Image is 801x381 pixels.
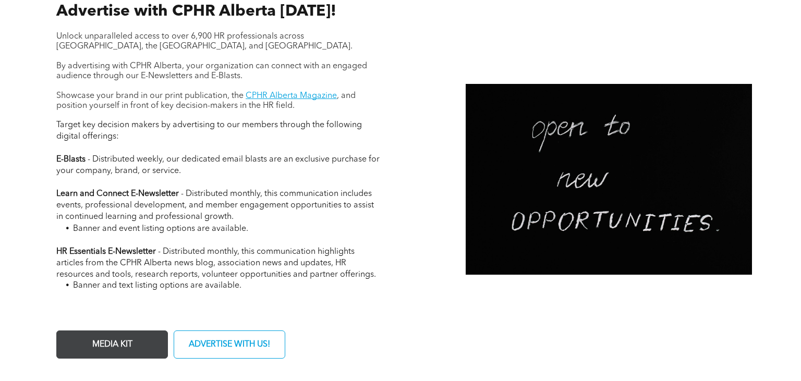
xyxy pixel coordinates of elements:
[56,248,376,279] span: - Distributed monthly, this communication highlights articles from the CPHR Alberta news blog, as...
[73,225,248,233] span: Banner and event listing options are available.
[73,281,241,290] span: Banner and text listing options are available.
[56,62,367,80] span: By advertising with CPHR Alberta, your organization can connect with an engaged audience through ...
[56,92,244,100] span: Showcase your brand in our print publication, the
[56,32,353,51] span: Unlock unparalleled access to over 6,900 HR professionals across [GEOGRAPHIC_DATA], the [GEOGRAPH...
[56,4,336,19] span: Advertise with CPHR Alberta [DATE]!
[56,155,380,175] span: - Distributed weekly, our dedicated email blasts are an exclusive purchase for your company, bran...
[56,190,374,221] span: - Distributed monthly, this communication includes events, professional development, and member e...
[56,330,168,359] a: MEDIA KIT
[131,190,179,198] strong: E-Newsletter
[89,335,136,355] span: MEDIA KIT
[56,155,86,164] strong: E-Blasts
[56,121,362,141] span: Target key decision makers by advertising to our members through the following digital offerings:
[185,335,274,355] span: ADVERTISE WITH US!
[56,190,129,198] strong: Learn and Connect
[174,330,285,359] a: ADVERTISE WITH US!
[108,248,156,256] strong: E-Newsletter
[56,248,106,256] strong: HR Essentials
[246,92,337,100] a: CPHR Alberta Magazine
